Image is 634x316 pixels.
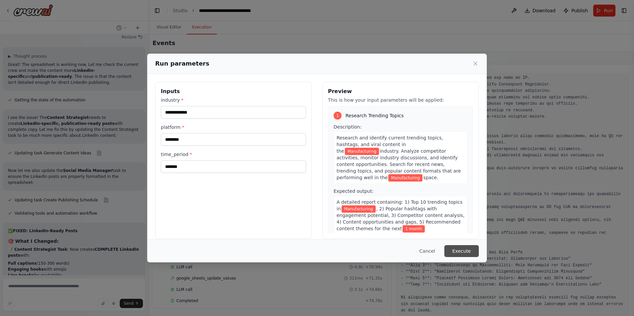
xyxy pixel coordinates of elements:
[414,245,440,257] button: Cancel
[161,124,306,131] label: platform
[345,148,379,155] span: Variable: industry
[388,174,422,182] span: Variable: industry
[337,148,461,180] span: industry. Analyze competitor activities, monitor industry discussions, and identify content oppor...
[161,97,306,103] label: industry
[337,135,443,154] span: Research and identify current trending topics, hashtags, and viral content in the
[328,97,473,103] p: This is how your input parameters will be applied:
[155,59,209,68] h2: Run parameters
[161,87,306,95] h3: Inputs
[328,87,473,95] h3: Preview
[346,112,404,119] span: Research Trending Topics
[444,245,479,257] button: Execute
[423,175,438,180] span: space.
[161,151,306,158] label: time_period
[334,124,361,130] span: Description:
[403,225,424,233] span: Variable: time_period
[334,112,342,120] div: 1
[342,205,376,213] span: Variable: industry
[337,206,465,231] span: , 2) Popular hashtags with engagement potential, 3) Competitor content analysis, 4) Content oppor...
[334,188,374,194] span: Expected output:
[337,199,463,211] span: A detailed report containing: 1) Top 10 trending topics in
